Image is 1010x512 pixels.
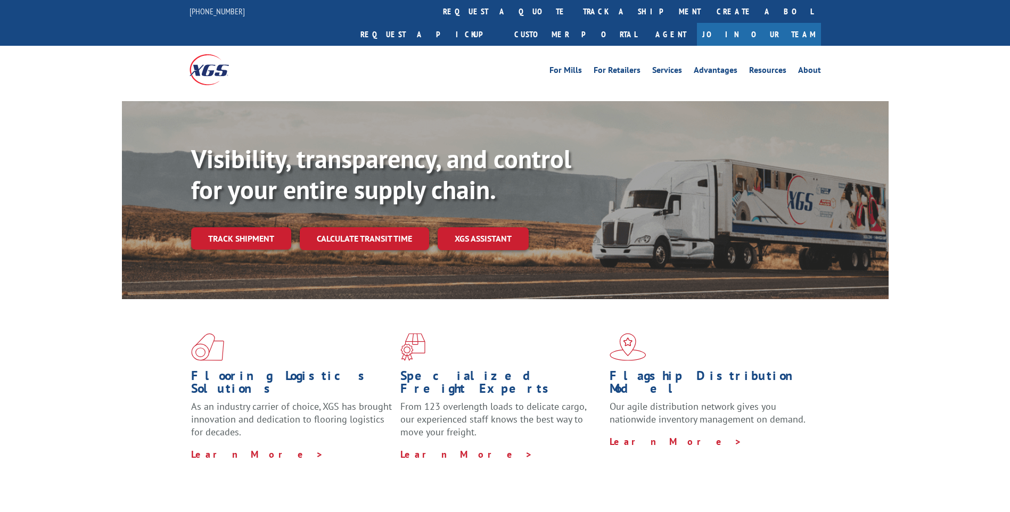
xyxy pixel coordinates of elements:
a: About [798,66,821,78]
p: From 123 overlength loads to delicate cargo, our experienced staff knows the best way to move you... [400,400,602,448]
a: Learn More > [400,448,533,460]
h1: Specialized Freight Experts [400,369,602,400]
a: Learn More > [610,435,742,448]
a: Agent [645,23,697,46]
a: For Retailers [594,66,641,78]
a: Customer Portal [506,23,645,46]
img: xgs-icon-focused-on-flooring-red [400,333,425,361]
span: As an industry carrier of choice, XGS has brought innovation and dedication to flooring logistics... [191,400,392,438]
h1: Flooring Logistics Solutions [191,369,392,400]
a: Request a pickup [352,23,506,46]
b: Visibility, transparency, and control for your entire supply chain. [191,142,571,206]
a: Join Our Team [697,23,821,46]
img: xgs-icon-flagship-distribution-model-red [610,333,646,361]
a: For Mills [549,66,582,78]
a: Learn More > [191,448,324,460]
a: Advantages [694,66,737,78]
a: Track shipment [191,227,291,250]
a: Services [652,66,682,78]
a: XGS ASSISTANT [438,227,529,250]
img: xgs-icon-total-supply-chain-intelligence-red [191,333,224,361]
a: Resources [749,66,786,78]
a: Calculate transit time [300,227,429,250]
h1: Flagship Distribution Model [610,369,811,400]
span: Our agile distribution network gives you nationwide inventory management on demand. [610,400,806,425]
a: [PHONE_NUMBER] [190,6,245,16]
